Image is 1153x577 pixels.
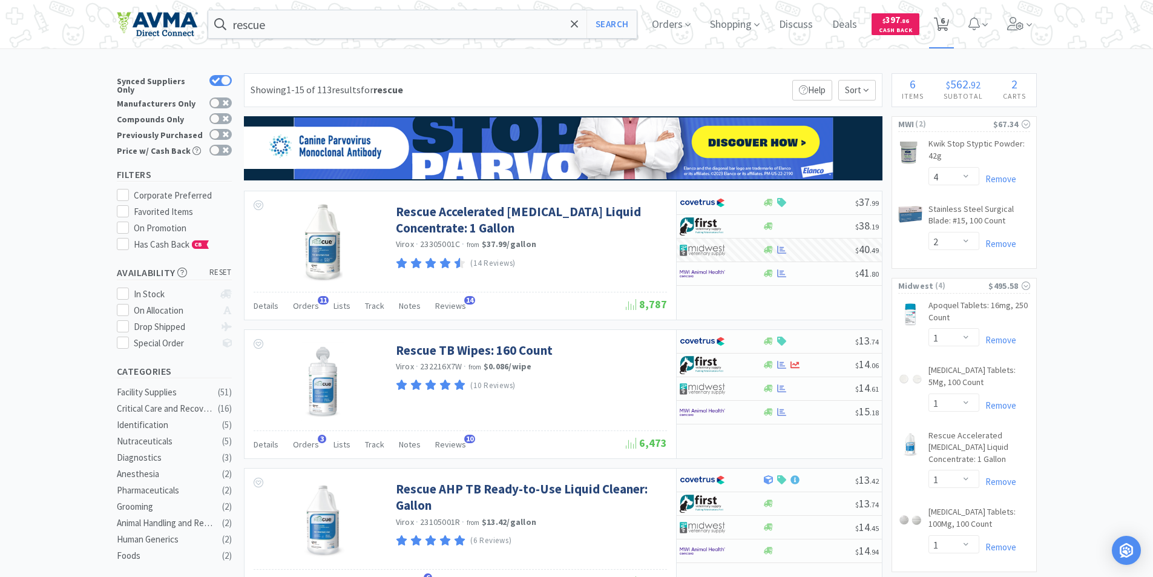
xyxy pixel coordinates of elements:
img: 3a70efc8e7774f8595fc6546c5691c4e_194648.jpeg [898,432,922,457]
span: 14 [855,520,879,534]
img: 77fca1acd8b6420a9015268ca798ef17_1.png [680,471,725,489]
div: On Allocation [134,303,214,318]
span: Orders [293,300,319,311]
span: 2 [1011,76,1017,91]
div: ( 3 ) [222,450,232,465]
span: 562 [950,76,968,91]
img: 67d67680309e4a0bb49a5ff0391dcc42_6.png [680,217,725,236]
a: [MEDICAL_DATA] Tablets: 5Mg, 100 Count [928,364,1030,393]
span: 92 [971,79,981,91]
a: 6 [929,21,954,31]
p: Help [792,80,832,101]
a: Remove [979,334,1016,346]
span: Details [254,439,278,450]
span: $ [855,246,859,255]
span: 41 [855,266,879,280]
a: Apoquel Tablets: 16mg, 250 Count [928,300,1030,328]
span: · [462,516,464,527]
a: Discuss [774,19,818,30]
a: Remove [979,173,1016,185]
span: $ [855,500,859,509]
p: (10 Reviews) [470,380,516,392]
span: for [361,84,403,96]
span: · [464,361,466,372]
span: from [467,518,480,527]
span: $ [855,269,859,279]
div: Facility Supplies [117,385,215,400]
span: 11 [318,296,329,305]
img: f6b2451649754179b5b4e0c70c3f7cb0_2.png [680,542,725,560]
span: $ [855,222,859,231]
span: 8,787 [626,297,667,311]
img: d3b679c5af184122b5899ace3de1029d_119799.jpeg [898,509,922,533]
button: Search [586,10,637,38]
img: f6b2451649754179b5b4e0c70c3f7cb0_2.png [680,265,725,283]
span: Details [254,300,278,311]
p: (6 Reviews) [470,535,511,547]
a: Kwik Stop Styptic Powder: 42g [928,138,1030,167]
img: 67d67680309e4a0bb49a5ff0391dcc42_6.png [680,356,725,374]
span: 397 [882,14,909,25]
div: ( 5 ) [222,418,232,432]
div: ( 2 ) [222,532,232,547]
img: 270780afb9f741988b54bd4f12466ba2_172889.jpeg [303,203,343,282]
div: ( 2 ) [222,516,232,530]
div: ( 16 ) [218,401,232,416]
span: CB [192,241,205,248]
div: Compounds Only [117,113,203,124]
span: Lists [333,300,350,311]
a: $397.86Cash Back [872,8,919,41]
span: from [468,363,482,371]
span: $ [855,384,859,394]
span: . 99 [870,199,879,208]
span: 23105001R [420,516,460,527]
a: Virox [396,239,414,249]
span: $ [855,361,859,370]
img: 67d67680309e4a0bb49a5ff0391dcc42_6.png [680,495,725,513]
span: 14 [855,357,879,371]
span: MWI [898,117,915,131]
span: 14 [855,381,879,395]
div: In Stock [134,287,214,302]
a: Rescue AHP TB Ready-to-Use Liquid Cleaner: Gallon [396,481,664,514]
span: Reviews [435,439,466,450]
span: $ [855,337,859,346]
span: Track [365,439,384,450]
div: Animal Handling and Restraints [117,516,215,530]
span: · [416,361,418,372]
span: . 06 [870,361,879,370]
div: Nutraceuticals [117,434,215,449]
span: Notes [399,439,421,450]
strong: rescue [373,84,403,96]
strong: $13.42 / gallon [482,516,536,527]
span: $ [855,408,859,417]
span: 13 [855,496,879,510]
span: . 74 [870,500,879,509]
span: 40 [855,242,879,256]
span: . 19 [870,222,879,231]
span: 37 [855,195,879,209]
div: ( 2 ) [222,483,232,498]
div: $67.34 [993,117,1030,131]
span: Notes [399,300,421,311]
span: 6 [910,76,916,91]
span: 3 [318,435,326,443]
span: $ [855,547,859,556]
div: ( 51 ) [218,385,232,400]
span: · [462,239,464,249]
div: Favorited Items [134,205,232,219]
div: Pharmaceuticals [117,483,215,498]
span: . 80 [870,269,879,279]
img: 77fca1acd8b6420a9015268ca798ef17_1.png [680,194,725,212]
span: $ [855,524,859,533]
span: Has Cash Back [134,239,209,250]
img: 3359c2bb002d46da97d38209533c4b83_11337.png [898,140,919,165]
span: · [416,239,418,249]
img: e4e33dab9f054f5782a47901c742baa9_102.png [117,12,198,37]
img: 991aea936d364e228e8de49bebc04db5_6788.png [898,206,922,223]
a: Rescue TB Wipes: 160 Count [396,342,553,358]
span: $ [882,17,885,25]
input: Search by item, sku, manufacturer, ingredient, size... [208,10,637,38]
span: 13 [855,473,879,487]
span: Lists [333,439,350,450]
